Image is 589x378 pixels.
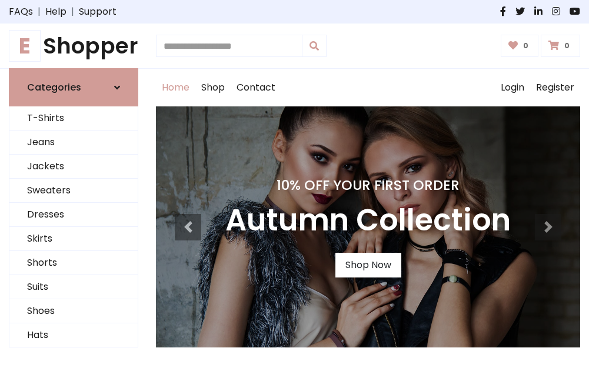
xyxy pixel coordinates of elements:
[33,5,45,19] span: |
[9,5,33,19] a: FAQs
[195,69,231,106] a: Shop
[9,68,138,106] a: Categories
[9,203,138,227] a: Dresses
[495,69,530,106] a: Login
[9,33,138,59] a: EShopper
[9,179,138,203] a: Sweaters
[530,69,580,106] a: Register
[9,106,138,131] a: T-Shirts
[231,69,281,106] a: Contact
[501,35,539,57] a: 0
[156,69,195,106] a: Home
[66,5,79,19] span: |
[520,41,531,51] span: 0
[9,323,138,347] a: Hats
[9,227,138,251] a: Skirts
[27,82,81,93] h6: Categories
[225,203,511,239] h3: Autumn Collection
[9,30,41,62] span: E
[541,35,580,57] a: 0
[9,251,138,275] a: Shorts
[9,299,138,323] a: Shoes
[9,155,138,179] a: Jackets
[9,33,138,59] h1: Shopper
[225,177,511,193] h4: 10% Off Your First Order
[561,41,573,51] span: 0
[9,275,138,299] a: Suits
[335,253,401,277] a: Shop Now
[9,131,138,155] a: Jeans
[79,5,117,19] a: Support
[45,5,66,19] a: Help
